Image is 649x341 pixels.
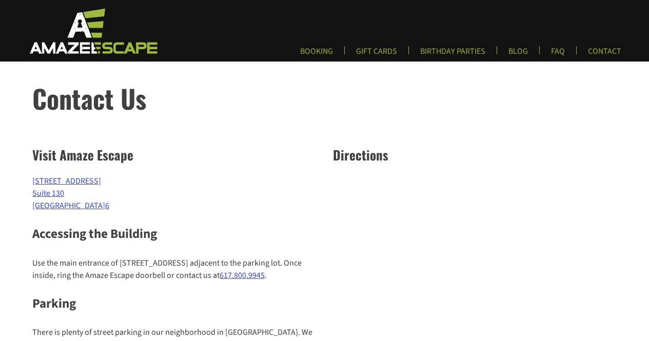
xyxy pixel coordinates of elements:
[32,175,105,211] a: [STREET_ADDRESS]Suite 130[GEOGRAPHIC_DATA]
[32,257,316,282] p: Use the main entrance of [STREET_ADDRESS] adjacent to the parking lot. Once inside, ring the Amaz...
[32,225,316,244] h3: Accessing the Building
[16,7,168,54] img: Escape Room Game in Boston Area
[333,145,617,165] h2: Directions
[348,46,405,63] a: GIFT CARDS
[220,270,265,281] a: 617.800.9945
[412,46,494,63] a: BIRTHDAY PARTIES
[105,200,109,211] a: 6
[580,46,630,63] a: CONTACT
[32,294,316,314] h3: Parking
[32,145,316,165] h2: Visit Amaze Escape
[543,46,573,63] a: FAQ
[500,46,536,63] a: BLOG
[292,46,341,63] a: BOOKING
[32,79,649,117] h1: Contact Us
